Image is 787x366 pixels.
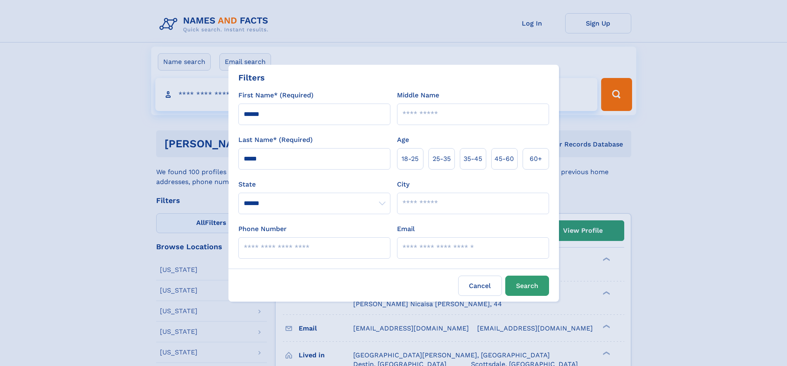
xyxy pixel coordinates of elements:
[458,276,502,296] label: Cancel
[495,154,514,164] span: 45‑60
[402,154,418,164] span: 18‑25
[238,90,314,100] label: First Name* (Required)
[397,179,409,189] label: City
[238,179,390,189] label: State
[505,276,549,296] button: Search
[238,135,313,145] label: Last Name* (Required)
[397,90,439,100] label: Middle Name
[464,154,482,164] span: 35‑45
[238,224,287,234] label: Phone Number
[238,71,265,84] div: Filters
[530,154,542,164] span: 60+
[433,154,451,164] span: 25‑35
[397,224,415,234] label: Email
[397,135,409,145] label: Age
